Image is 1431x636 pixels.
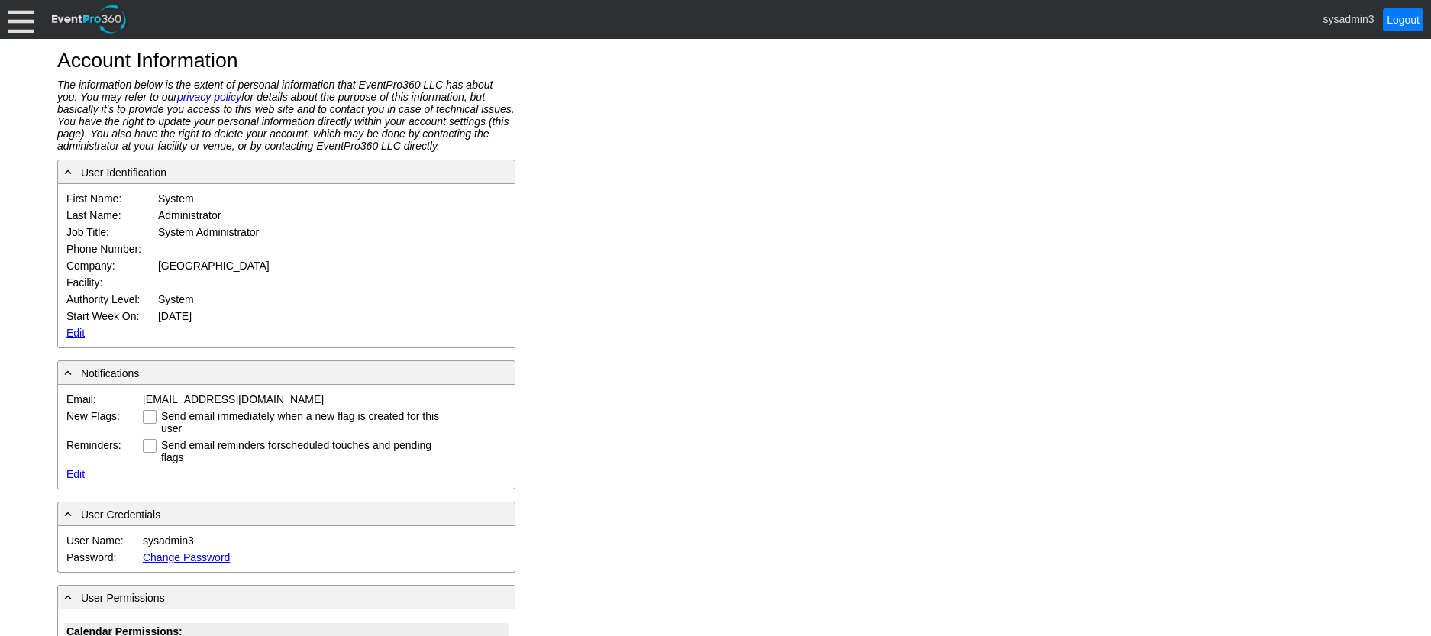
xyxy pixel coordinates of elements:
[64,549,141,566] td: Password:
[61,589,512,605] div: User Permissions
[81,508,160,521] span: User Credentials
[161,439,431,463] label: Send email reminders for
[57,50,1374,71] h1: Account Information
[66,468,85,480] a: Edit
[64,207,156,224] td: Last Name:
[64,241,156,257] td: Phone Number:
[64,408,141,437] td: New Flags:
[1323,12,1374,24] span: sysadmin3
[61,163,512,180] div: User Identification
[81,592,165,604] span: User Permissions
[158,310,192,322] div: [DATE]
[158,192,194,205] div: System
[64,391,141,408] td: Email:
[143,551,230,563] a: Change Password
[143,393,324,405] div: [EMAIL_ADDRESS][DOMAIN_NAME]
[64,224,156,241] td: Job Title:
[81,166,166,179] span: User Identification
[57,79,515,152] div: The information below is the extent of personal information that EventPro360 LLC has about you. Y...
[50,2,129,37] img: EventPro360
[161,439,431,463] span: scheduled touches and pending flags
[64,274,156,291] td: Facility:
[61,364,512,381] div: Notifications
[61,505,512,522] div: User Credentials
[64,532,141,549] td: User Name:
[158,260,270,272] div: [GEOGRAPHIC_DATA]
[81,367,139,379] span: Notifications
[64,257,156,274] td: Company:
[64,308,156,324] td: Start Week On:
[8,6,34,33] div: Menu: Click or 'Crtl+M' to toggle menu open/close
[64,190,156,207] td: First Name:
[177,91,241,103] a: privacy policy
[158,293,444,305] div: System
[158,226,259,238] div: System Administrator
[66,327,85,339] a: Edit
[64,437,141,466] td: Reminders:
[141,532,507,549] td: sysadmin3
[1383,8,1423,31] a: Logout
[161,410,439,434] label: Send email immediately when a new flag is created for this user
[158,209,221,221] div: Administrator
[64,291,156,308] td: Authority Level:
